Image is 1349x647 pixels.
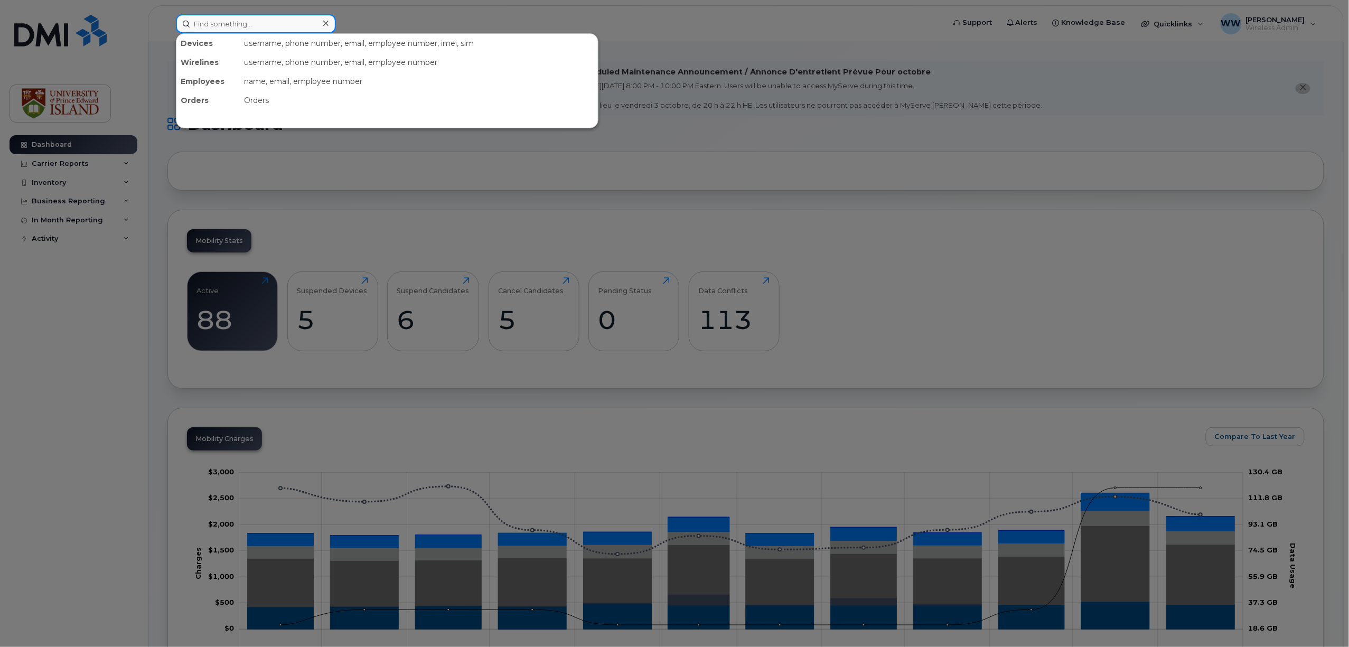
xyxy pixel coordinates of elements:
div: username, phone number, email, employee number [240,53,598,72]
div: Orders [176,91,240,110]
div: Employees [176,72,240,91]
div: Devices [176,34,240,53]
div: Wirelines [176,53,240,72]
div: username, phone number, email, employee number, imei, sim [240,34,598,53]
div: name, email, employee number [240,72,598,91]
div: Orders [240,91,598,110]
